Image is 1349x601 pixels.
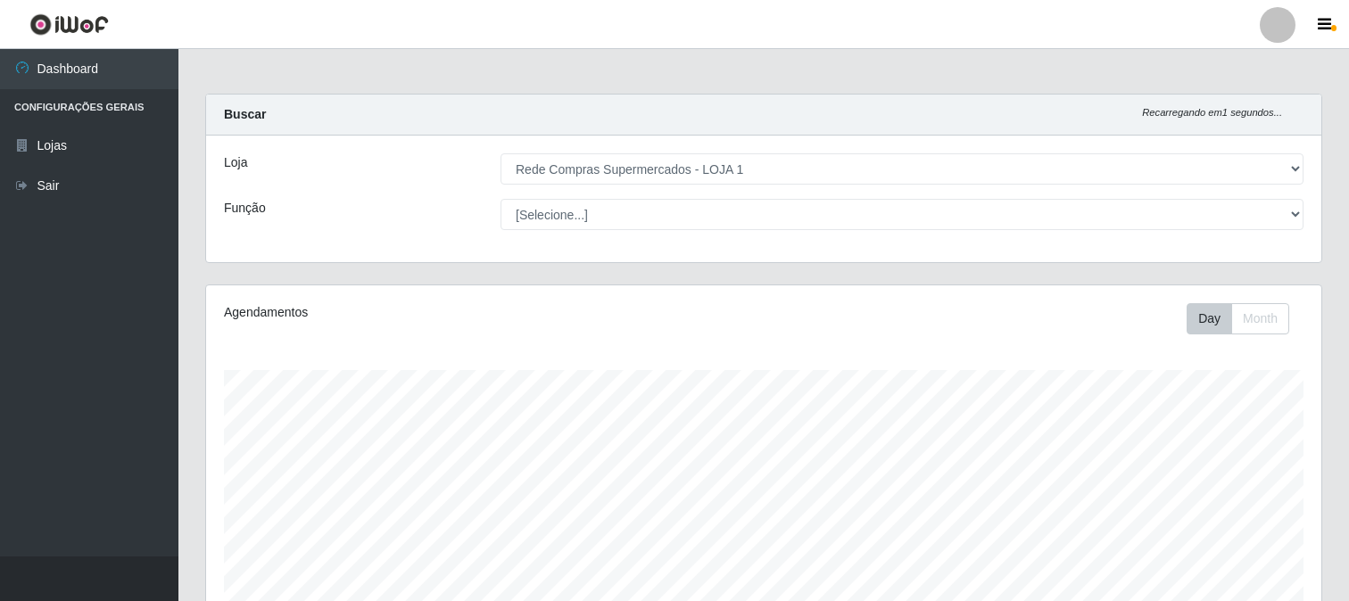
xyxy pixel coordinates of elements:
i: Recarregando em 1 segundos... [1142,107,1282,118]
label: Loja [224,153,247,172]
strong: Buscar [224,107,266,121]
label: Função [224,199,266,218]
div: Toolbar with button groups [1187,303,1303,334]
img: CoreUI Logo [29,13,109,36]
div: Agendamentos [224,303,658,322]
div: First group [1187,303,1289,334]
button: Day [1187,303,1232,334]
button: Month [1231,303,1289,334]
